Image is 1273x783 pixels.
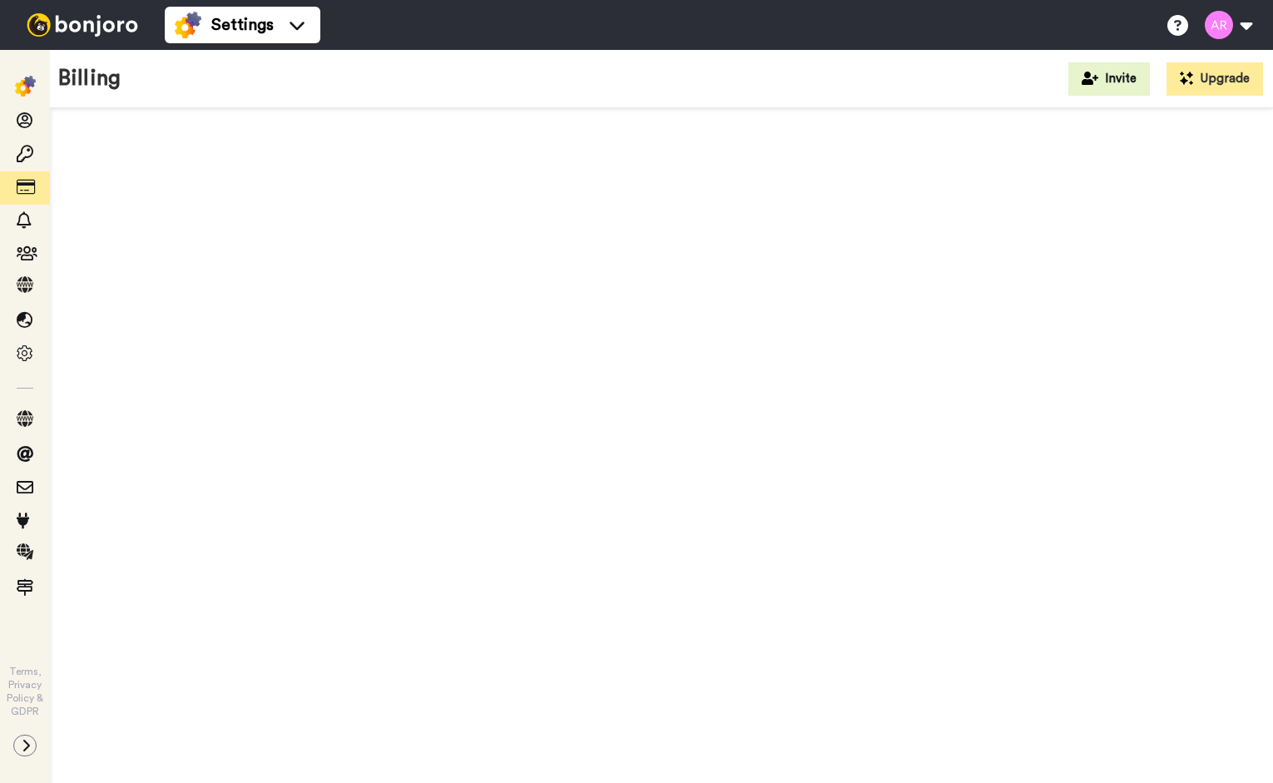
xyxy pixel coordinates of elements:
[15,76,36,97] img: settings-colored.svg
[1068,62,1150,96] button: Invite
[1167,62,1263,96] button: Upgrade
[175,12,201,38] img: settings-colored.svg
[20,13,145,37] img: bj-logo-header-white.svg
[58,67,121,91] h1: Billing
[211,13,274,37] span: Settings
